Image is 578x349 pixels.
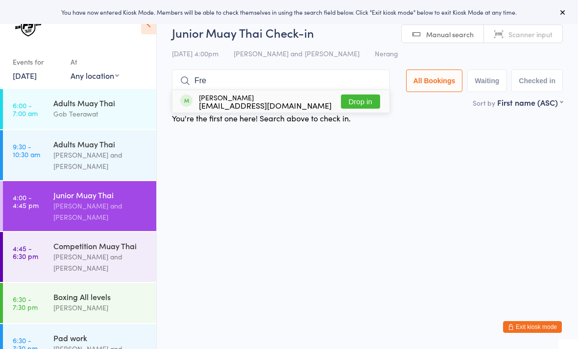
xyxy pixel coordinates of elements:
[467,70,506,92] button: Waiting
[71,54,119,70] div: At
[497,97,563,108] div: First name (ASC)
[13,295,38,311] time: 6:30 - 7:30 pm
[53,332,148,343] div: Pad work
[53,240,148,251] div: Competition Muay Thai
[3,232,156,282] a: 4:45 -6:30 pmCompetition Muay Thai[PERSON_NAME] and [PERSON_NAME]
[199,93,332,109] div: [PERSON_NAME]
[13,193,39,209] time: 4:00 - 4:45 pm
[10,7,47,44] img: The Fight Society
[16,8,562,16] div: You have now entered Kiosk Mode. Members will be able to check themselves in using the search fie...
[53,200,148,223] div: [PERSON_NAME] and [PERSON_NAME]
[426,29,474,39] span: Manual search
[53,108,148,119] div: Gob Teerawat
[375,48,398,58] span: Nerang
[13,142,40,158] time: 9:30 - 10:30 am
[53,302,148,313] div: [PERSON_NAME]
[172,24,563,41] h2: Junior Muay Thai Check-in
[3,283,156,323] a: 6:30 -7:30 pmBoxing All levels[PERSON_NAME]
[172,70,390,92] input: Search
[53,189,148,200] div: Junior Muay Thai
[341,94,380,109] button: Drop in
[13,54,61,70] div: Events for
[503,321,562,333] button: Exit kiosk mode
[53,149,148,172] div: [PERSON_NAME] and [PERSON_NAME]
[13,244,38,260] time: 4:45 - 6:30 pm
[234,48,360,58] span: [PERSON_NAME] and [PERSON_NAME]
[13,70,37,81] a: [DATE]
[71,70,119,81] div: Any location
[53,139,148,149] div: Adults Muay Thai
[406,70,463,92] button: All Bookings
[508,29,553,39] span: Scanner input
[3,181,156,231] a: 4:00 -4:45 pmJunior Muay Thai[PERSON_NAME] and [PERSON_NAME]
[53,97,148,108] div: Adults Muay Thai
[13,101,38,117] time: 6:00 - 7:00 am
[53,291,148,302] div: Boxing All levels
[3,89,156,129] a: 6:00 -7:00 amAdults Muay ThaiGob Teerawat
[3,130,156,180] a: 9:30 -10:30 amAdults Muay Thai[PERSON_NAME] and [PERSON_NAME]
[172,48,218,58] span: [DATE] 4:00pm
[199,101,332,109] div: [EMAIL_ADDRESS][DOMAIN_NAME]
[53,251,148,274] div: [PERSON_NAME] and [PERSON_NAME]
[511,70,563,92] button: Checked in
[473,98,495,108] label: Sort by
[172,113,351,123] div: You're the first one here! Search above to check in.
